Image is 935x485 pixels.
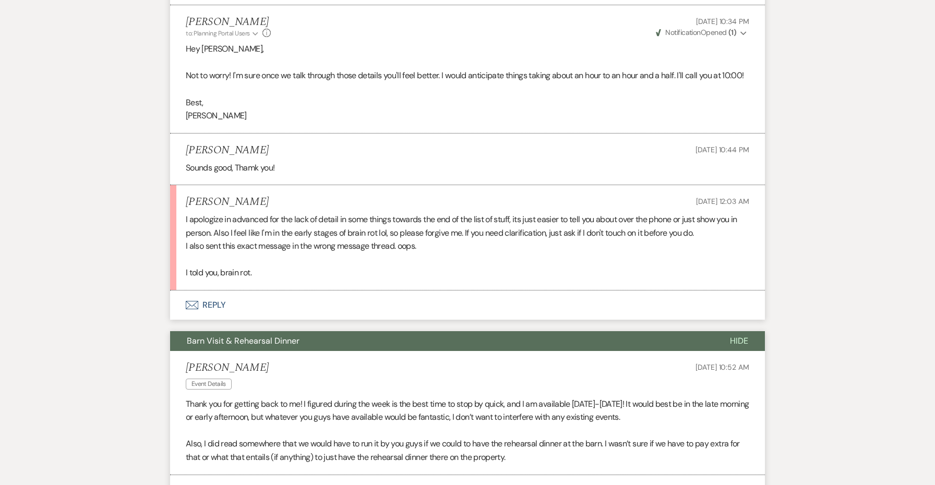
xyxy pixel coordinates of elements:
span: [DATE] 10:52 AM [696,362,749,372]
span: Hide [730,335,748,346]
span: I apologize in advanced for the lack of detail in some things towards the end of the list of stuf... [186,214,737,238]
p: Hey [PERSON_NAME], [186,42,749,56]
p: Sounds good, Thamk you! [186,161,749,175]
button: to: Planning Portal Users [186,29,260,38]
p: Not to worry! I'm sure once we talk through those details you'll feel better. I would anticipate ... [186,69,749,82]
span: to: Planning Portal Users [186,29,250,38]
span: Event Details [186,379,232,390]
span: [DATE] 10:44 PM [696,145,749,154]
p: Also, I did read somewhere that we would have to run it by you guys if we could to have the rehea... [186,437,749,464]
span: Opened [656,28,736,37]
span: [DATE] 12:03 AM [696,197,749,206]
button: Reply [170,290,765,320]
p: [PERSON_NAME] [186,109,749,123]
h5: [PERSON_NAME] [186,16,271,29]
span: I also sent this exact message in the wrong message thread. oops. [186,240,416,251]
span: Barn Visit & Rehearsal Dinner [187,335,299,346]
h5: [PERSON_NAME] [186,196,269,209]
button: Barn Visit & Rehearsal Dinner [170,331,713,351]
span: Notification [665,28,700,37]
button: Hide [713,331,765,351]
button: NotificationOpened (1) [654,27,749,38]
h5: [PERSON_NAME] [186,144,269,157]
p: Thank you for getting back to me! I figured during the week is the best time to stop by quick, an... [186,397,749,424]
h5: [PERSON_NAME] [186,361,269,374]
strong: ( 1 ) [728,28,736,37]
span: [DATE] 10:34 PM [696,17,749,26]
p: Best, [186,96,749,110]
span: I told you, brain rot. [186,267,251,278]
